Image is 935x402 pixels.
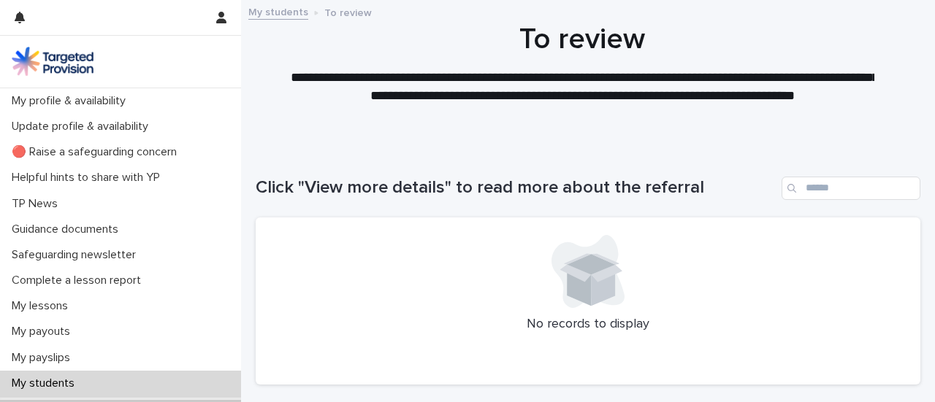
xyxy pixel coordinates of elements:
[273,317,903,333] p: No records to display
[6,248,148,262] p: Safeguarding newsletter
[6,325,82,339] p: My payouts
[6,197,69,211] p: TP News
[256,177,776,198] h1: Click "View more details" to read more about the referral
[324,4,372,20] p: To review
[6,351,82,365] p: My payslips
[256,22,909,57] h1: To review
[6,274,153,287] p: Complete a lesson report
[6,223,130,236] p: Guidance documents
[6,299,80,313] p: My lessons
[6,171,172,185] p: Helpful hints to share with YP
[782,177,920,200] input: Search
[6,94,137,108] p: My profile & availability
[248,3,308,20] a: My students
[6,145,188,159] p: 🔴 Raise a safeguarding concern
[6,376,86,390] p: My students
[6,120,160,134] p: Update profile & availability
[12,47,93,76] img: M5nRWzHhSzIhMunXDL62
